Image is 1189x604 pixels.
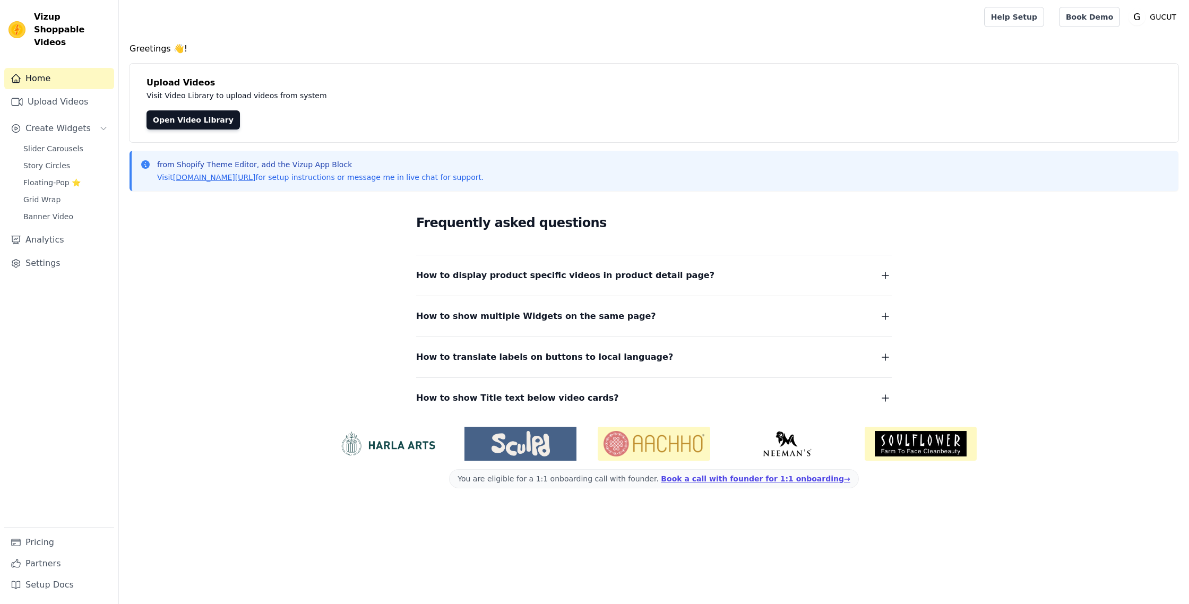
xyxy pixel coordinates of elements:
a: Settings [4,253,114,274]
span: Create Widgets [25,122,91,135]
a: Pricing [4,532,114,553]
a: Partners [4,553,114,574]
a: Help Setup [984,7,1044,27]
button: G GUCUT [1128,7,1181,27]
img: Aachho [598,427,710,461]
span: How to show multiple Widgets on the same page? [416,309,656,324]
span: Vizup Shoppable Videos [34,11,110,49]
button: How to translate labels on buttons to local language? [416,350,892,365]
a: Book Demo [1059,7,1120,27]
a: Setup Docs [4,574,114,596]
img: Soulflower [865,427,977,461]
a: Upload Videos [4,91,114,113]
span: How to show Title text below video cards? [416,391,619,405]
button: How to display product specific videos in product detail page? [416,268,892,283]
a: Home [4,68,114,89]
a: Floating-Pop ⭐ [17,175,114,190]
span: How to translate labels on buttons to local language? [416,350,673,365]
button: Create Widgets [4,118,114,139]
button: How to show Title text below video cards? [416,391,892,405]
p: from Shopify Theme Editor, add the Vizup App Block [157,159,484,170]
img: Neeman's [731,431,843,456]
span: Slider Carousels [23,143,83,154]
h4: Upload Videos [147,76,1161,89]
a: Slider Carousels [17,141,114,156]
span: Story Circles [23,160,70,171]
text: G [1134,12,1141,22]
h2: Frequently asked questions [416,212,892,234]
a: [DOMAIN_NAME][URL] [173,173,256,182]
img: Vizup [8,21,25,38]
a: Analytics [4,229,114,251]
p: Visit Video Library to upload videos from system [147,89,622,102]
img: HarlaArts [331,431,443,456]
p: GUCUT [1145,7,1181,27]
span: Grid Wrap [23,194,61,205]
span: Floating-Pop ⭐ [23,177,81,188]
span: How to display product specific videos in product detail page? [416,268,714,283]
h4: Greetings 👋! [130,42,1178,55]
p: Visit for setup instructions or message me in live chat for support. [157,172,484,183]
a: Banner Video [17,209,114,224]
a: Book a call with founder for 1:1 onboarding [661,474,850,483]
span: Banner Video [23,211,73,222]
a: Story Circles [17,158,114,173]
a: Grid Wrap [17,192,114,207]
img: Sculpd US [464,431,576,456]
a: Open Video Library [147,110,240,130]
button: How to show multiple Widgets on the same page? [416,309,892,324]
